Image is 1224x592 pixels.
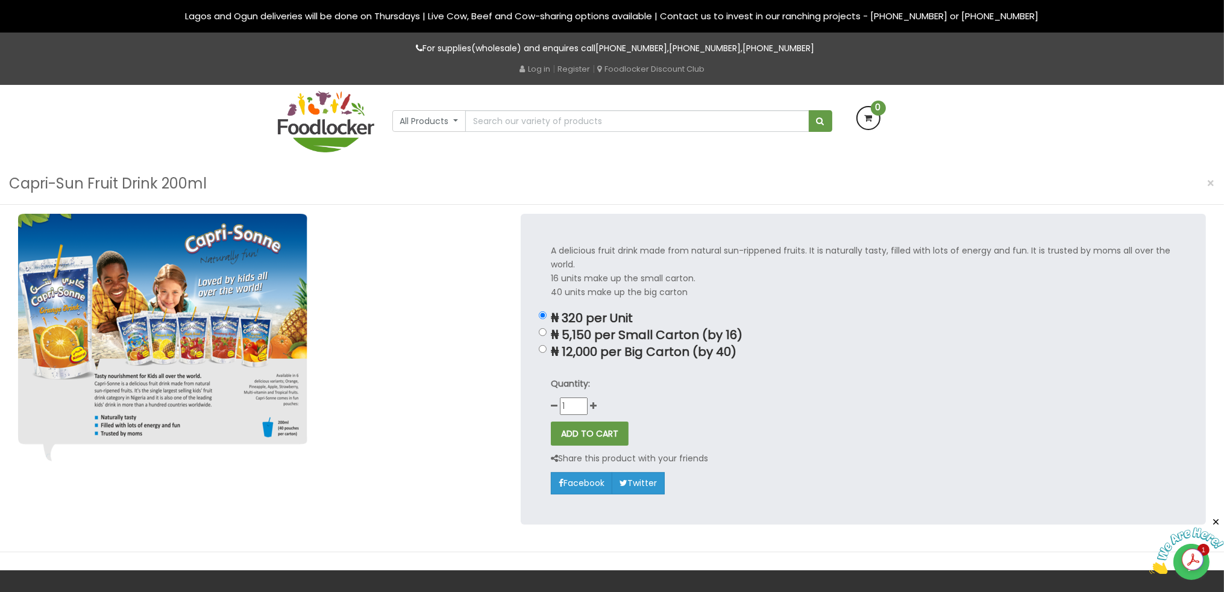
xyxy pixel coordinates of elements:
p: Share this product with your friends [551,452,708,466]
span: Lagos and Ogun deliveries will be done on Thursdays | Live Cow, Beef and Cow-sharing options avai... [186,10,1039,22]
input: Search our variety of products [465,110,809,132]
a: [PHONE_NUMBER] [669,42,741,54]
img: FoodLocker [278,91,374,152]
span: 0 [871,101,886,116]
a: Twitter [612,472,665,494]
a: [PHONE_NUMBER] [595,42,667,54]
p: ₦ 320 per Unit [551,311,1176,325]
p: For supplies(wholesale) and enquires call , , [278,42,947,55]
button: Close [1200,171,1221,196]
iframe: chat widget [1149,517,1224,574]
a: Foodlocker Discount Club [597,63,705,75]
h3: Capri-Sun Fruit Drink 200ml [9,172,207,195]
a: [PHONE_NUMBER] [742,42,814,54]
input: ₦ 5,150 per Small Carton (by 16) [539,328,547,336]
span: × [1207,175,1215,192]
input: ₦ 320 per Unit [539,311,547,319]
strong: Quantity: [551,378,590,390]
a: Log in [519,63,550,75]
p: ₦ 5,150 per Small Carton (by 16) [551,328,1176,342]
p: ₦ 12,000 per Big Carton (by 40) [551,345,1176,359]
span: | [592,63,595,75]
a: Register [557,63,590,75]
input: ₦ 12,000 per Big Carton (by 40) [539,345,547,353]
button: ADD TO CART [551,422,629,446]
a: Facebook [551,472,612,494]
span: | [553,63,555,75]
p: A delicious fruit drink made from natural sun-rippened fruits. It is naturally tasty, filled with... [551,244,1176,299]
img: Capri-Sun Fruit Drink 200ml [18,214,307,461]
button: All Products [392,110,466,132]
